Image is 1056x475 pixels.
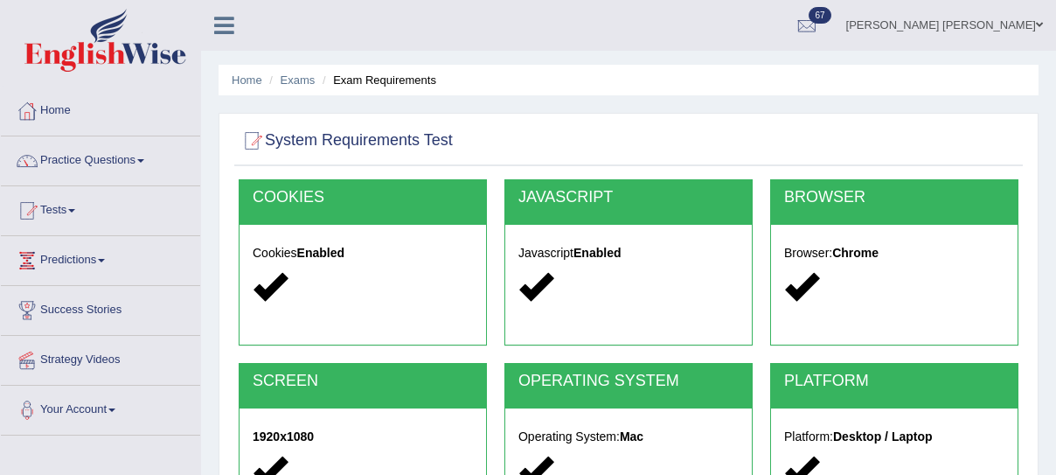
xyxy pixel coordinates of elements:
[518,430,739,444] h5: Operating System:
[1,87,200,130] a: Home
[1,186,200,230] a: Tests
[518,247,739,260] h5: Javascript
[784,247,1004,260] h5: Browser:
[832,246,879,260] strong: Chrome
[1,336,200,380] a: Strategy Videos
[253,247,473,260] h5: Cookies
[620,430,643,444] strong: Mac
[833,430,933,444] strong: Desktop / Laptop
[518,189,739,206] h2: JAVASCRIPT
[253,430,314,444] strong: 1920x1080
[1,286,200,330] a: Success Stories
[1,386,200,430] a: Your Account
[239,128,453,154] h2: System Requirements Test
[518,373,739,390] h2: OPERATING SYSTEM
[809,7,830,24] span: 67
[232,73,262,87] a: Home
[297,246,344,260] strong: Enabled
[253,373,473,390] h2: SCREEN
[784,373,1004,390] h2: PLATFORM
[1,136,200,180] a: Practice Questions
[784,189,1004,206] h2: BROWSER
[318,72,436,88] li: Exam Requirements
[281,73,316,87] a: Exams
[1,236,200,280] a: Predictions
[573,246,621,260] strong: Enabled
[253,189,473,206] h2: COOKIES
[784,430,1004,444] h5: Platform:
